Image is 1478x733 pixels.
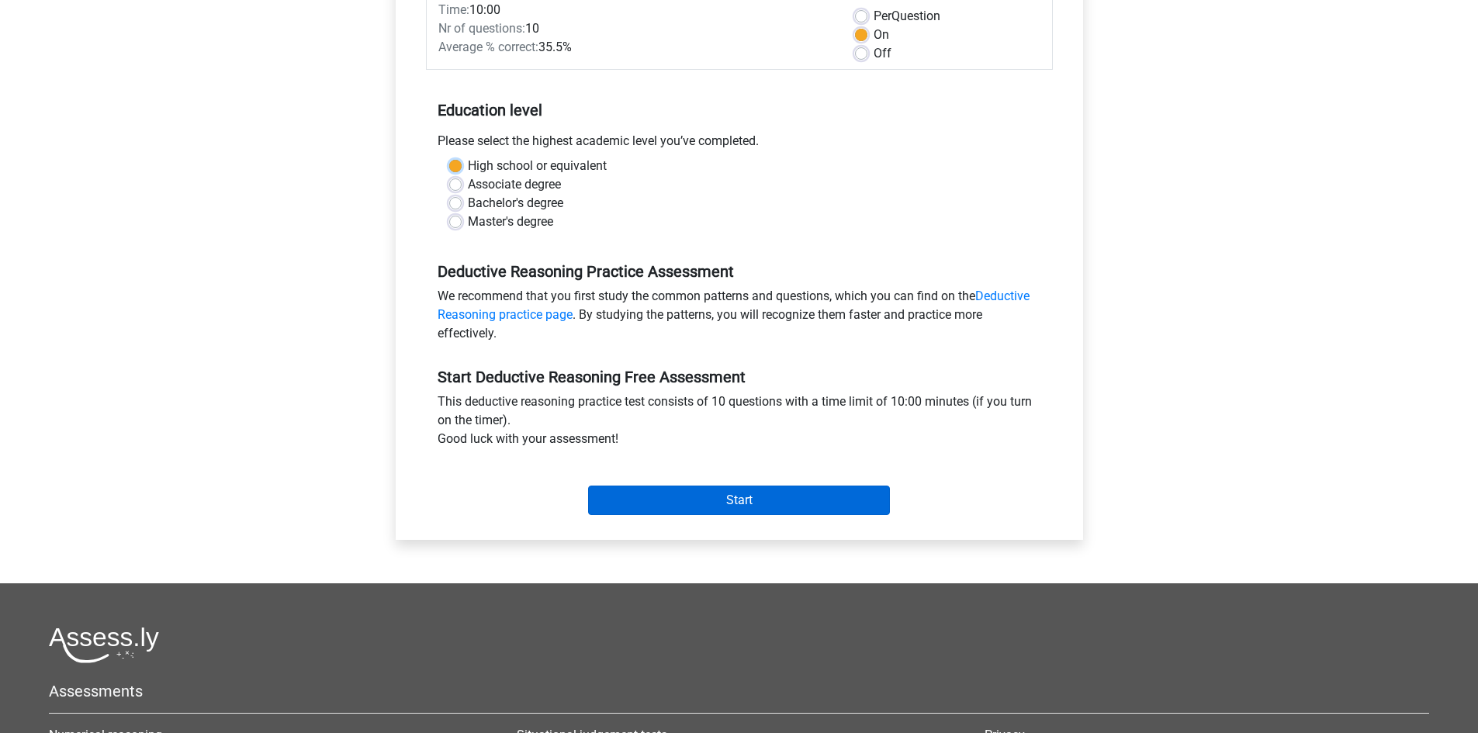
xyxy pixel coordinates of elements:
h5: Assessments [49,682,1429,700]
label: High school or equivalent [468,157,607,175]
input: Start [588,486,890,515]
div: We recommend that you first study the common patterns and questions, which you can find on the . ... [426,287,1053,349]
div: Please select the highest academic level you’ve completed. [426,132,1053,157]
label: Question [874,7,940,26]
label: Off [874,44,891,63]
span: Average % correct: [438,40,538,54]
label: Associate degree [468,175,561,194]
h5: Deductive Reasoning Practice Assessment [438,262,1041,281]
div: 10:00 [427,1,843,19]
img: Assessly logo [49,627,159,663]
div: 10 [427,19,843,38]
h5: Start Deductive Reasoning Free Assessment [438,368,1041,386]
div: 35.5% [427,38,843,57]
span: Per [874,9,891,23]
span: Nr of questions: [438,21,525,36]
label: On [874,26,889,44]
label: Bachelor's degree [468,194,563,213]
div: This deductive reasoning practice test consists of 10 questions with a time limit of 10:00 minute... [426,392,1053,455]
label: Master's degree [468,213,553,231]
h5: Education level [438,95,1041,126]
span: Time: [438,2,469,17]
